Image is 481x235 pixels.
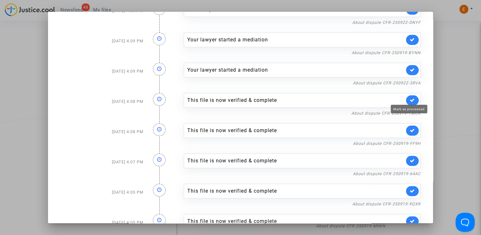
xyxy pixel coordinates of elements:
[56,26,148,56] div: [DATE] 4:09 PM
[56,56,148,87] div: [DATE] 4:09 PM
[187,127,404,134] div: This file is now verified & complete
[187,66,404,74] div: Your lawyer started a mediation
[352,50,421,55] a: About dispute CFR-250919-BYNN
[56,177,148,208] div: [DATE] 4:05 PM
[353,141,421,146] a: About dispute CFR-250919-FF9H
[187,36,404,44] div: Your lawyer started a mediation
[187,187,404,195] div: This file is now verified & complete
[352,20,421,25] a: About dispute CFR-250922-DNYF
[56,117,148,147] div: [DATE] 4:08 PM
[187,217,404,225] div: This file is now verified & complete
[187,157,404,165] div: This file is now verified & complete
[353,81,421,85] a: About dispute CFR-250922-38VA
[456,213,475,232] iframe: Help Scout Beacon - Open
[352,202,421,206] a: About dispute CFR-250919-9QXR
[351,111,421,116] a: About dispute CFR-250919-TMCK
[353,171,421,176] a: About dispute CFR-250919-64AC
[56,87,148,117] div: [DATE] 4:08 PM
[187,96,404,104] div: This file is now verified & complete
[56,147,148,177] div: [DATE] 4:07 PM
